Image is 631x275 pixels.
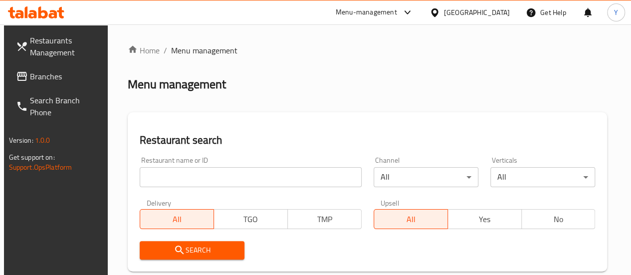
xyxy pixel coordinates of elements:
[35,134,50,147] span: 1.0.0
[9,151,55,164] span: Get support on:
[452,212,518,227] span: Yes
[444,7,510,18] div: [GEOGRAPHIC_DATA]
[140,133,596,148] h2: Restaurant search
[144,212,210,227] span: All
[381,199,399,206] label: Upsell
[614,7,618,18] span: Y
[30,70,101,82] span: Branches
[218,212,284,227] span: TGO
[374,167,478,187] div: All
[147,199,172,206] label: Delivery
[490,167,595,187] div: All
[521,209,596,229] button: No
[128,44,160,56] a: Home
[378,212,444,227] span: All
[140,167,362,187] input: Search for restaurant name or ID..
[447,209,522,229] button: Yes
[9,161,72,174] a: Support.OpsPlatform
[336,6,397,18] div: Menu-management
[526,212,592,227] span: No
[140,209,214,229] button: All
[8,64,109,88] a: Branches
[8,88,109,124] a: Search Branch Phone
[30,34,101,58] span: Restaurants Management
[30,94,101,118] span: Search Branch Phone
[213,209,288,229] button: TGO
[128,44,608,56] nav: breadcrumb
[164,44,167,56] li: /
[171,44,237,56] span: Menu management
[128,76,226,92] h2: Menu management
[8,28,109,64] a: Restaurants Management
[9,134,33,147] span: Version:
[140,241,244,260] button: Search
[374,209,448,229] button: All
[287,209,362,229] button: TMP
[292,212,358,227] span: TMP
[148,244,236,257] span: Search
